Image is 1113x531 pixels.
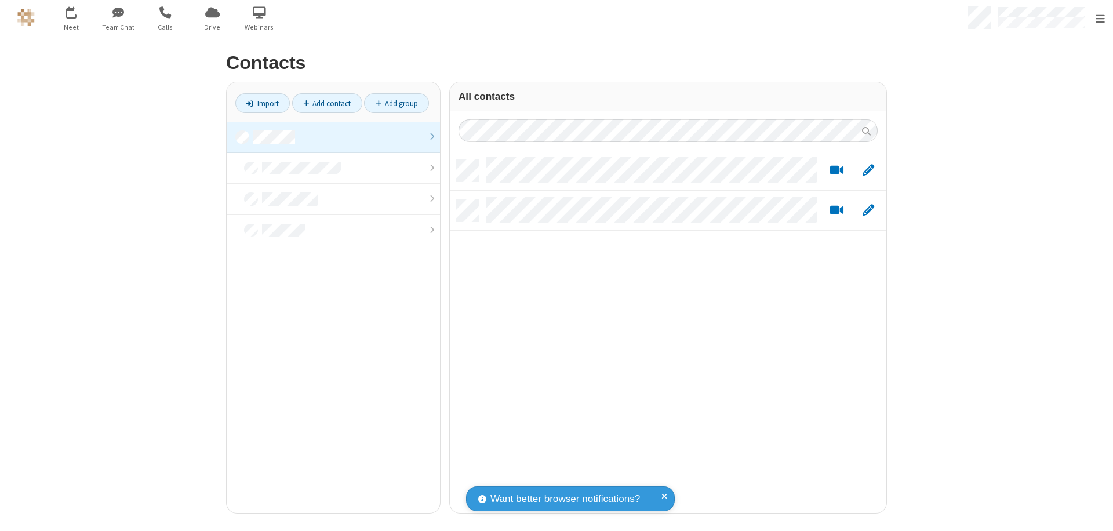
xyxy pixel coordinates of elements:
button: Edit [857,163,879,178]
h2: Contacts [226,53,887,73]
button: Start a video meeting [825,163,848,178]
span: Meet [50,22,93,32]
span: Want better browser notifications? [490,492,640,507]
img: QA Selenium DO NOT DELETE OR CHANGE [17,9,35,26]
div: 3 [74,6,82,15]
span: Calls [144,22,187,32]
a: Import [235,93,290,113]
iframe: Chat [1084,501,1104,523]
div: grid [450,151,886,513]
button: Start a video meeting [825,203,848,218]
a: Add group [364,93,429,113]
span: Webinars [238,22,281,32]
span: Drive [191,22,234,32]
a: Add contact [292,93,362,113]
span: Team Chat [97,22,140,32]
button: Edit [857,203,879,218]
h3: All contacts [459,91,878,102]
